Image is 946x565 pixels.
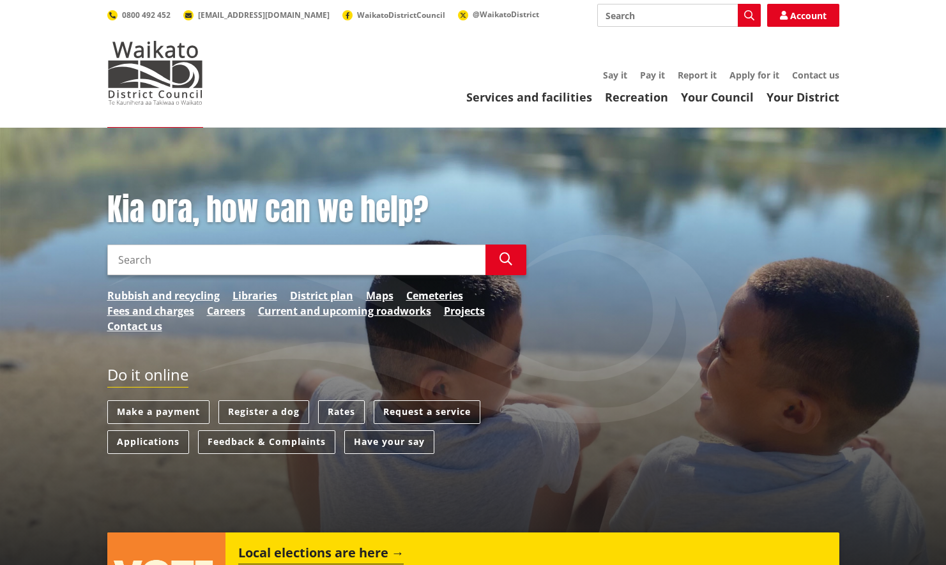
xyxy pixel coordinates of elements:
[374,400,480,424] a: Request a service
[318,400,365,424] a: Rates
[729,69,779,81] a: Apply for it
[107,430,189,454] a: Applications
[238,545,404,564] h2: Local elections are here
[466,89,592,105] a: Services and facilities
[444,303,485,319] a: Projects
[357,10,445,20] span: WaikatoDistrictCouncil
[597,4,761,27] input: Search input
[473,9,539,20] span: @WaikatoDistrict
[198,430,335,454] a: Feedback & Complaints
[681,89,754,105] a: Your Council
[767,4,839,27] a: Account
[344,430,434,454] a: Have your say
[258,303,431,319] a: Current and upcoming roadworks
[107,10,171,20] a: 0800 492 452
[207,303,245,319] a: Careers
[107,366,188,388] h2: Do it online
[678,69,717,81] a: Report it
[640,69,665,81] a: Pay it
[342,10,445,20] a: WaikatoDistrictCouncil
[605,89,668,105] a: Recreation
[198,10,330,20] span: [EMAIL_ADDRESS][DOMAIN_NAME]
[107,303,194,319] a: Fees and charges
[458,9,539,20] a: @WaikatoDistrict
[107,319,162,334] a: Contact us
[107,41,203,105] img: Waikato District Council - Te Kaunihera aa Takiwaa o Waikato
[792,69,839,81] a: Contact us
[603,69,627,81] a: Say it
[122,10,171,20] span: 0800 492 452
[218,400,309,424] a: Register a dog
[107,245,485,275] input: Search input
[290,288,353,303] a: District plan
[107,288,220,303] a: Rubbish and recycling
[183,10,330,20] a: [EMAIL_ADDRESS][DOMAIN_NAME]
[406,288,463,303] a: Cemeteries
[233,288,277,303] a: Libraries
[107,192,526,229] h1: Kia ora, how can we help?
[767,89,839,105] a: Your District
[107,400,210,424] a: Make a payment
[366,288,393,303] a: Maps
